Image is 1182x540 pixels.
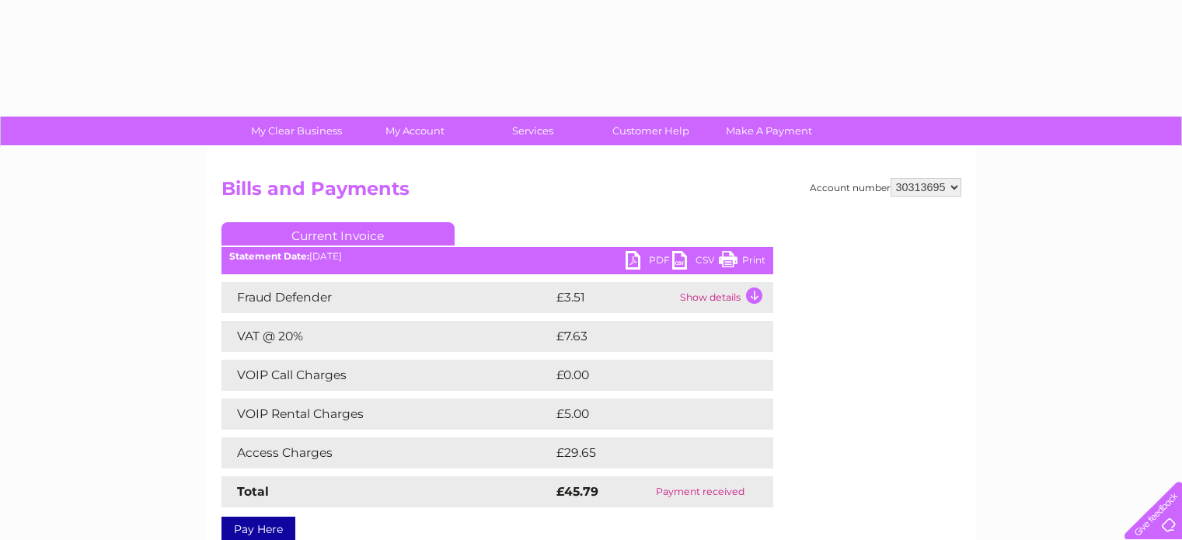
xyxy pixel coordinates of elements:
strong: Total [237,484,269,499]
strong: £45.79 [556,484,598,499]
a: My Clear Business [232,117,361,145]
td: Show details [676,282,773,313]
div: Account number [810,178,961,197]
td: VAT @ 20% [221,321,553,352]
a: Current Invoice [221,222,455,246]
td: VOIP Call Charges [221,360,553,391]
td: £7.63 [553,321,737,352]
a: Services [469,117,597,145]
td: Payment received [627,476,772,507]
a: My Account [350,117,479,145]
td: £0.00 [553,360,737,391]
a: Make A Payment [705,117,833,145]
div: [DATE] [221,251,773,262]
td: £5.00 [553,399,737,430]
h2: Bills and Payments [221,178,961,207]
a: Customer Help [587,117,715,145]
td: VOIP Rental Charges [221,399,553,430]
td: £29.65 [553,437,742,469]
b: Statement Date: [229,250,309,262]
a: CSV [672,251,719,273]
td: £3.51 [553,282,676,313]
td: Access Charges [221,437,553,469]
a: Print [719,251,765,273]
td: Fraud Defender [221,282,553,313]
a: PDF [626,251,672,273]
